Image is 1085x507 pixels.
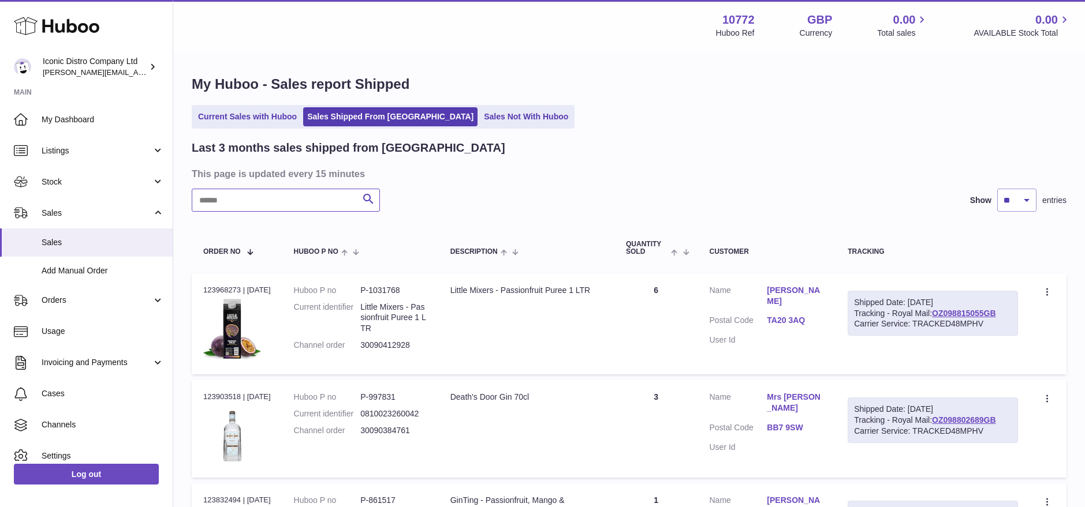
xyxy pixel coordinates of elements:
a: 0.00 Total sales [877,12,929,39]
dt: Current identifier [294,408,361,419]
a: Current Sales with Huboo [194,107,301,126]
div: Shipped Date: [DATE] [854,404,1012,415]
div: Customer [710,248,825,256]
a: Log out [14,464,159,485]
dt: Channel order [294,425,361,436]
span: Total sales [877,28,929,39]
dd: 30090384761 [360,425,427,436]
img: paul@iconicdistro.com [14,58,31,76]
div: Little Mixers - Passionfruit Puree 1 LTR [450,285,603,296]
dt: Huboo P no [294,495,361,506]
strong: GBP [807,12,832,28]
div: Carrier Service: TRACKED48MPHV [854,426,1012,437]
div: 123832494 | [DATE] [203,495,271,505]
span: Stock [42,176,152,187]
span: Quantity Sold [626,241,668,256]
dt: Huboo P no [294,392,361,403]
span: Sales [42,208,152,219]
span: 0.00 [893,12,916,28]
span: Invoicing and Payments [42,357,152,368]
span: Cases [42,388,164,399]
dd: P-997831 [360,392,427,403]
h3: This page is updated every 15 minutes [192,167,1064,180]
h2: Last 3 months sales shipped from [GEOGRAPHIC_DATA] [192,140,505,156]
a: OZ098815055GB [932,309,996,318]
span: Add Manual Order [42,265,164,276]
dt: Name [710,392,767,416]
dd: Little Mixers - Passionfruit Puree 1 LTR [360,302,427,335]
a: Sales Not With Huboo [480,107,572,126]
dt: Postal Code [710,422,767,436]
a: Mrs [PERSON_NAME] [767,392,825,414]
div: 123903518 | [DATE] [203,392,271,402]
dt: Name [710,285,767,310]
dt: User Id [710,442,767,453]
div: Tracking [848,248,1018,256]
strong: 10772 [722,12,755,28]
span: AVAILABLE Stock Total [974,28,1071,39]
span: entries [1042,195,1067,206]
img: 1721127885.jpg [203,405,261,463]
span: Sales [42,237,164,248]
h1: My Huboo - Sales report Shipped [192,75,1067,93]
span: Order No [203,248,241,256]
span: Settings [42,450,164,461]
dt: Huboo P no [294,285,361,296]
span: [PERSON_NAME][EMAIL_ADDRESS][DOMAIN_NAME] [43,67,232,77]
span: My Dashboard [42,114,164,125]
dd: P-861517 [360,495,427,506]
dd: 0810023260042 [360,408,427,419]
span: Description [450,248,498,256]
td: 3 [614,380,698,478]
dt: User Id [710,335,767,345]
span: Huboo P no [294,248,338,256]
a: 0.00 AVAILABLE Stock Total [974,12,1071,39]
div: Carrier Service: TRACKED48MPHV [854,318,1012,329]
div: Iconic Distro Company Ltd [43,56,147,78]
a: OZ098802689GB [932,415,996,425]
div: Huboo Ref [716,28,755,39]
dd: P-1031768 [360,285,427,296]
div: Shipped Date: [DATE] [854,297,1012,308]
span: Listings [42,145,152,156]
a: BB7 9SW [767,422,825,433]
a: Sales Shipped From [GEOGRAPHIC_DATA] [303,107,478,126]
div: Currency [800,28,833,39]
dt: Channel order [294,340,361,351]
span: Orders [42,295,152,306]
td: 6 [614,273,698,374]
a: [PERSON_NAME] [767,285,825,307]
dt: Current identifier [294,302,361,335]
span: Channels [42,419,164,430]
div: 123968273 | [DATE] [203,285,271,295]
img: 1739278544.jpg [203,299,261,360]
a: TA20 3AQ [767,315,825,326]
div: Death's Door Gin 70cl [450,392,603,403]
span: 0.00 [1035,12,1058,28]
dt: Postal Code [710,315,767,329]
span: Usage [42,326,164,337]
div: Tracking - Royal Mail: [848,291,1018,336]
dd: 30090412928 [360,340,427,351]
label: Show [970,195,991,206]
div: Tracking - Royal Mail: [848,397,1018,443]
